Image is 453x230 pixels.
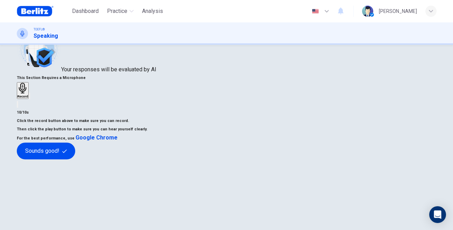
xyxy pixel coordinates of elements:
[362,6,373,17] img: Profile picture
[429,206,446,223] div: Open Intercom Messenger
[69,5,101,17] button: Dashboard
[17,82,29,99] button: Record
[72,7,99,15] span: Dashboard
[17,4,54,18] img: Berlitz Brasil logo
[17,95,28,98] h6: Record
[17,143,76,159] button: Sounds good!
[17,134,437,143] h6: For the best performance, use
[76,136,118,141] a: Google Chrome
[76,134,118,141] a: Google Chrome
[61,66,156,73] span: Your responses will be evaluated by AI
[17,108,437,117] h6: 10/10s
[34,27,45,32] span: TOEFL®
[379,7,417,15] div: [PERSON_NAME]
[104,5,136,17] button: Practice
[142,7,163,15] span: Analysis
[17,27,61,71] img: robot icon
[17,74,437,82] h6: This Section Requires a Microphone
[139,5,166,17] button: Analysis
[311,9,320,14] img: en
[34,32,58,40] h1: Speaking
[107,7,127,15] span: Practice
[17,117,437,134] h6: Click the record button above to make sure you can record. Then click the play button to make sur...
[17,4,70,18] a: Berlitz Brasil logo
